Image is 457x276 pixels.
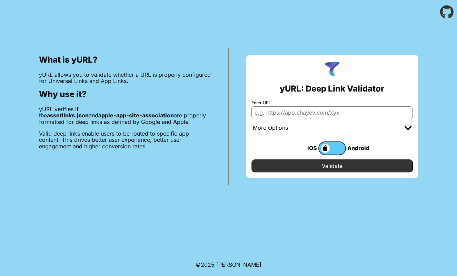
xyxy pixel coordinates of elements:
[98,112,174,119] b: apple-app-site-association
[291,144,318,152] div: iOS
[280,84,384,94] h2: yURL: Deep Link Validator
[39,72,211,84] p: yURL allows you to validate whether a URL is properly configured for Universal Links and App Links.
[216,261,261,268] a: Michael Ibragimchayev's Personal Site
[39,89,211,99] h2: Why use it?
[251,159,413,172] input: Validate
[196,253,261,276] footer: ©
[323,61,341,78] img: yURL Logo
[47,112,89,119] b: assetlinks.json
[346,144,374,152] div: Android
[251,106,413,119] input: e.g. https://app.chayev.com/xyx
[251,100,413,105] label: Enter URL
[253,125,288,131] div: More Options
[405,126,411,130] img: chevron
[39,106,211,125] p: yURL verifies if the and are properly formatted for deep links as defined by Google and Apple.
[39,55,211,65] h2: What is yURL?
[201,261,215,268] span: 2025
[39,130,211,149] p: Valid deep links enable users to be routed to specific app content. This drives better user exper...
